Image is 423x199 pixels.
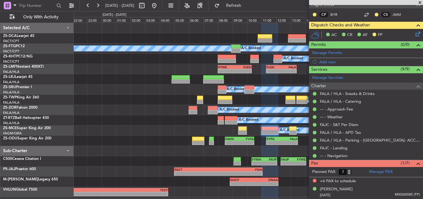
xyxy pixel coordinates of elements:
div: - [175,172,218,175]
div: A/C Booked [220,105,239,115]
span: Refresh [221,3,247,8]
div: 23:00 [87,17,102,23]
div: 09:00 [233,17,247,23]
button: Refresh [211,1,249,11]
a: JMM [392,12,406,17]
a: ZS-FTGPC12 [3,44,25,48]
div: FSIA [218,168,262,171]
div: 22:00 [72,17,87,23]
span: ZS-TWP [3,96,17,99]
div: - [218,69,235,73]
a: FACT/CPT [3,49,19,54]
a: FALA/HLA [3,121,20,125]
div: A/C Booked [284,54,303,63]
span: M00260585 (PP) [395,192,420,197]
span: [DATE] [320,193,330,197]
span: FP [378,32,382,38]
a: PS-JAJPraetor 600 [3,167,36,171]
div: 01:00 [116,17,131,23]
span: (9/9) [401,66,410,72]
a: ZS-KHTPC12/NG [3,55,33,58]
span: (0/0) [401,41,410,48]
a: --- - Approach Fee [320,106,353,112]
div: - [267,69,281,73]
a: FAJC - Landing [320,145,347,151]
div: - [235,69,251,73]
button: Only With Activity [7,12,67,22]
a: --- - Weather [320,114,343,120]
a: FALA/HLA [3,70,20,74]
a: Manage Services [312,75,343,81]
div: - [225,141,239,145]
a: M-[PERSON_NAME]Legacy 650 [3,178,58,181]
div: FACT [175,168,218,171]
div: DNAA [254,178,278,182]
span: ZS-ZOR [3,106,16,110]
span: [DATE] - [DATE] [105,3,134,8]
a: ZS-TWPKing Air 260 [3,96,39,99]
span: ZS-ODU [3,137,17,140]
div: 04:00 [160,17,174,23]
a: FALA/HLA [3,111,20,115]
div: - [281,69,296,73]
div: [DATE] - [DATE] [102,12,126,18]
div: FAKN [225,137,239,141]
div: CP [319,11,329,18]
div: FYWE [218,65,235,69]
a: C500Cessna Citation I [3,157,41,161]
span: ZS-LMF [3,65,16,69]
div: 10:00 [247,17,262,23]
div: A/C Booked [239,115,258,125]
div: - [76,192,168,196]
div: FVFA [267,137,282,141]
div: - [282,141,297,145]
span: CR [347,32,352,38]
span: Permits [311,41,326,48]
a: Manage PAX [369,169,393,175]
div: A/C Booked [241,44,261,53]
div: FVFA [239,137,253,141]
span: AC [331,32,337,38]
div: 02:00 [131,17,145,23]
a: FAJC - S&T Per Diem [320,122,358,127]
a: FALA / HLA - Catering [320,99,361,104]
span: ZS-KHT [3,55,16,58]
a: FALA/HLA [3,80,20,84]
a: FALA / HLA - Snacks & Drinks [320,91,375,96]
span: ZT-RTZ [3,116,15,120]
div: 06:00 [189,17,203,23]
div: - [294,161,306,165]
div: 03:00 [145,17,160,23]
a: BYR [330,12,344,17]
div: [PERSON_NAME] [320,186,353,192]
div: 07:00 [203,17,218,23]
div: FALA [281,65,296,69]
span: ZS-FTG [3,44,16,48]
a: ZS-MCESuper King Air 200 [3,126,51,130]
div: GUCY [230,178,254,182]
span: ZS-DCA [3,34,17,38]
div: 05:00 [174,17,189,23]
a: FALA/HLA [3,100,20,105]
a: ZS-LMFNextant 400XTi [3,65,44,69]
div: FAUP [264,157,277,161]
span: M-[PERSON_NAME] [3,178,38,181]
div: FALA [282,137,297,141]
div: - [230,182,254,186]
div: A/C Booked [227,85,246,94]
div: A/C Booked [280,126,299,135]
div: 13:00 [291,17,305,23]
a: VHLUNGlobal 7500 [3,188,37,192]
div: 00:00 [102,17,116,23]
a: ZS-LRJLearjet 45 [3,75,33,79]
span: +6 PAX to schedule [320,178,356,184]
span: ZS-MCE [3,126,17,130]
a: --- - Navigation [320,153,347,158]
a: ZS-ODUSuper King Air 200 [3,137,51,140]
div: 08:00 [218,17,233,23]
div: FLKK [235,65,251,69]
div: - [281,161,293,165]
div: - [239,141,253,145]
a: Manage Permits [312,50,342,56]
a: FACT/CPT [3,39,19,43]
